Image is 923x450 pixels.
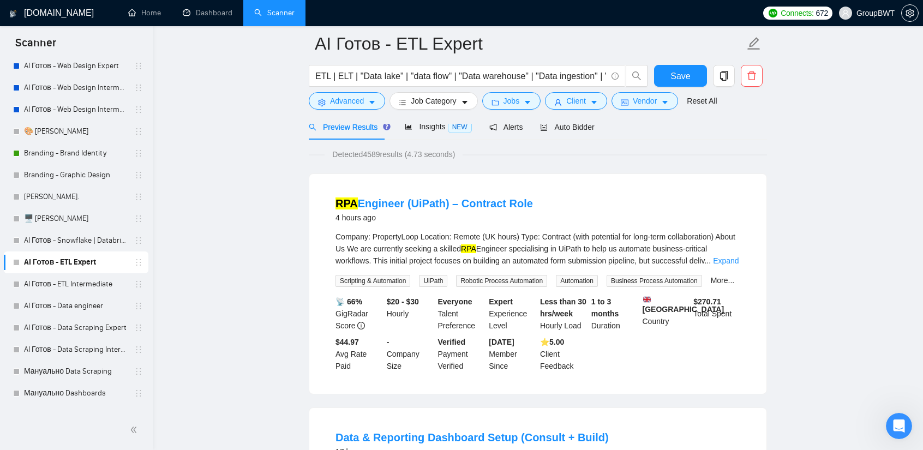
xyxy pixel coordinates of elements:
[461,244,476,253] mark: RPA
[747,37,761,51] span: edit
[886,413,912,439] iframe: Intercom live chat
[382,122,392,131] div: Tooltip anchor
[626,71,647,81] span: search
[670,69,690,83] span: Save
[24,99,128,121] a: AI Готов - Web Design Intermediate минус Development
[711,276,735,285] a: More...
[540,123,548,131] span: robot
[315,69,607,83] input: Search Freelance Jobs...
[661,98,669,106] span: caret-down
[134,127,143,136] span: holder
[591,297,619,318] b: 1 to 3 months
[901,4,919,22] button: setting
[134,62,143,70] span: holder
[816,7,828,19] span: 672
[24,186,128,208] a: [PERSON_NAME].
[368,98,376,106] span: caret-down
[309,123,387,131] span: Preview Results
[134,367,143,376] span: holder
[566,95,586,107] span: Client
[691,296,742,332] div: Total Spent
[482,92,541,110] button: folderJobscaret-down
[9,5,17,22] img: logo
[325,148,463,160] span: Detected 4589 results (4.73 seconds)
[24,317,128,339] a: AI Готов - Data Scraping Expert
[315,30,745,57] input: Scanner name...
[134,171,143,179] span: holder
[607,275,702,287] span: Business Process Automation
[640,296,692,332] div: Country
[24,164,128,186] a: Branding - Graphic Design
[24,208,128,230] a: 🖥️ [PERSON_NAME]
[538,296,589,332] div: Hourly Load
[436,296,487,332] div: Talent Preference
[489,123,497,131] span: notification
[461,98,469,106] span: caret-down
[456,275,547,287] span: Robotic Process Automation
[713,65,735,87] button: copy
[842,9,849,17] span: user
[489,338,514,346] b: [DATE]
[24,339,128,361] a: AI Готов - Data Scraping Intermediate
[335,231,740,267] div: Company: PropertyLoop Location: Remote (UK hours) Type: Contract (with potential for long-term co...
[330,95,364,107] span: Advanced
[405,123,412,130] span: area-chart
[7,35,65,58] span: Scanner
[589,296,640,332] div: Duration
[134,214,143,223] span: holder
[419,275,447,287] span: UiPath
[781,7,813,19] span: Connects:
[309,92,385,110] button: settingAdvancedcaret-down
[24,251,128,273] a: AI Готов - ETL Expert
[901,9,919,17] a: setting
[24,273,128,295] a: AI Готов - ETL Intermediate
[24,55,128,77] a: AI Готов - Web Design Expert
[612,73,619,80] span: info-circle
[612,92,678,110] button: idcardVendorcaret-down
[335,211,533,224] div: 4 hours ago
[621,98,628,106] span: idcard
[385,296,436,332] div: Hourly
[128,8,161,17] a: homeHome
[438,338,466,346] b: Verified
[399,98,406,106] span: bars
[134,280,143,289] span: holder
[643,296,651,303] img: 🇬🇧
[335,431,609,443] a: Data & Reporting Dashboard Setup (Consult + Build)
[357,322,365,329] span: info-circle
[489,123,523,131] span: Alerts
[24,382,128,404] a: Мануально Dashboards
[741,65,763,87] button: delete
[130,424,141,435] span: double-left
[333,336,385,372] div: Avg Rate Paid
[411,95,456,107] span: Job Category
[335,275,410,287] span: Scripting & Automation
[387,338,389,346] b: -
[504,95,520,107] span: Jobs
[24,230,128,251] a: AI Готов - Snowflake | Databricks
[389,92,477,110] button: barsJob Categorycaret-down
[492,98,499,106] span: folder
[448,121,472,133] span: NEW
[318,98,326,106] span: setting
[626,65,648,87] button: search
[769,9,777,17] img: upwork-logo.png
[335,297,362,306] b: 📡 66%
[633,95,657,107] span: Vendor
[134,323,143,332] span: holder
[333,296,385,332] div: GigRadar Score
[540,123,594,131] span: Auto Bidder
[713,256,739,265] a: Expand
[687,95,717,107] a: Reset All
[134,83,143,92] span: holder
[134,258,143,267] span: holder
[24,361,128,382] a: Мануально Data Scraping
[741,71,762,81] span: delete
[704,256,711,265] span: ...
[134,105,143,114] span: holder
[24,404,128,426] a: AI / LLM
[183,8,232,17] a: dashboardDashboard
[134,236,143,245] span: holder
[24,142,128,164] a: Branding - Brand Identity
[385,336,436,372] div: Company Size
